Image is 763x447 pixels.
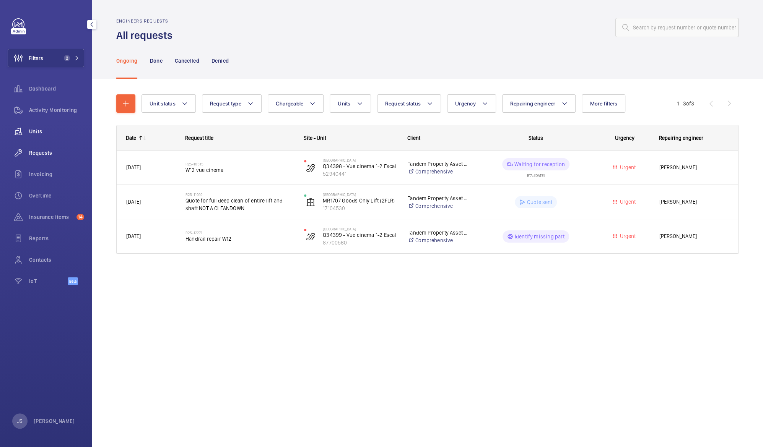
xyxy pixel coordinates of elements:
button: Filters2 [8,49,84,67]
a: Comprehensive [408,236,472,244]
h2: R25-11019 [185,192,294,197]
p: Done [150,57,162,65]
span: [DATE] [126,199,141,205]
span: Insurance items [29,213,73,221]
span: Reports [29,235,84,242]
span: Beta [68,277,78,285]
span: [DATE] [126,233,141,239]
span: Contacts [29,256,84,264]
span: Activity Monitoring [29,106,84,114]
span: Units [338,100,350,107]
span: Handrail repair W12 [185,235,294,243]
span: [PERSON_NAME] [659,232,729,241]
a: Comprehensive [408,202,472,210]
span: Requests [29,149,84,157]
p: [GEOGRAPHIC_DATA] [323,227,398,231]
span: Invoicing [29,170,84,178]
button: Request status [377,94,441,113]
p: Identify missing part [515,233,565,240]
span: [PERSON_NAME] [659,198,729,206]
button: More filters [582,94,625,113]
span: Request status [385,100,421,107]
span: Urgency [455,100,476,107]
p: Cancelled [175,57,199,65]
span: Urgent [618,233,636,239]
span: W12 vue cinema [185,166,294,174]
p: Denied [211,57,229,65]
p: [GEOGRAPHIC_DATA] [323,158,398,162]
p: 52940441 [323,170,398,178]
a: Comprehensive [408,168,472,175]
span: [DATE] [126,164,141,170]
h2: R25-10515 [185,162,294,166]
span: Unit status [150,100,176,107]
div: Date [126,135,136,141]
span: Quote for full deep clean of entire lift and shaft NOT A CLEANDOWN [185,197,294,212]
p: [PERSON_NAME] [34,417,75,425]
p: Quote sent [527,198,553,206]
p: Ongoing [116,57,137,65]
span: Repairing engineer [659,135,703,141]
span: Urgency [615,135,634,141]
span: Request title [185,135,213,141]
span: Repairing engineer [510,100,556,107]
button: Chargeable [268,94,324,113]
button: Request type [202,94,262,113]
p: Q34399 - Vue cinema 1-2 Escal [323,231,398,239]
span: Site - Unit [304,135,326,141]
div: ETA: [DATE] [527,170,545,177]
button: Repairing engineer [502,94,576,113]
span: Chargeable [276,100,304,107]
p: 17104530 [323,204,398,212]
span: IoT [29,277,68,285]
h2: R25-12271 [185,230,294,235]
span: 14 [76,214,84,220]
button: Urgency [447,94,496,113]
span: 1 - 3 3 [677,101,694,106]
span: of [686,100,691,107]
img: elevator.svg [306,198,315,207]
p: MR1707 Goods Only Lift (2FLR) [323,197,398,204]
p: Waiting for reception [514,160,565,168]
img: escalator.svg [306,232,315,241]
span: Overtime [29,192,84,199]
img: escalator.svg [306,163,315,172]
span: 2 [64,55,70,61]
span: More filters [590,100,617,107]
p: JS [17,417,23,425]
span: [PERSON_NAME] [659,163,729,172]
span: Request type [210,100,241,107]
span: Urgent [618,199,636,205]
button: Unit status [142,94,196,113]
p: [GEOGRAPHIC_DATA] [323,192,398,197]
p: 87700560 [323,239,398,246]
p: Tandem Property Asset Management [408,229,472,236]
p: Q34398 - Vue cinema 1-2 Escal [323,162,398,170]
span: Status [529,135,543,141]
h1: All requests [116,28,177,42]
span: Units [29,128,84,135]
button: Units [330,94,371,113]
p: Tandem Property Asset Management [408,194,472,202]
input: Search by request number or quote number [615,18,739,37]
span: Urgent [618,164,636,170]
span: Filters [29,54,43,62]
span: Client [407,135,420,141]
p: Tandem Property Asset Management [408,160,472,168]
span: Dashboard [29,85,84,92]
h2: Engineers requests [116,18,177,24]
